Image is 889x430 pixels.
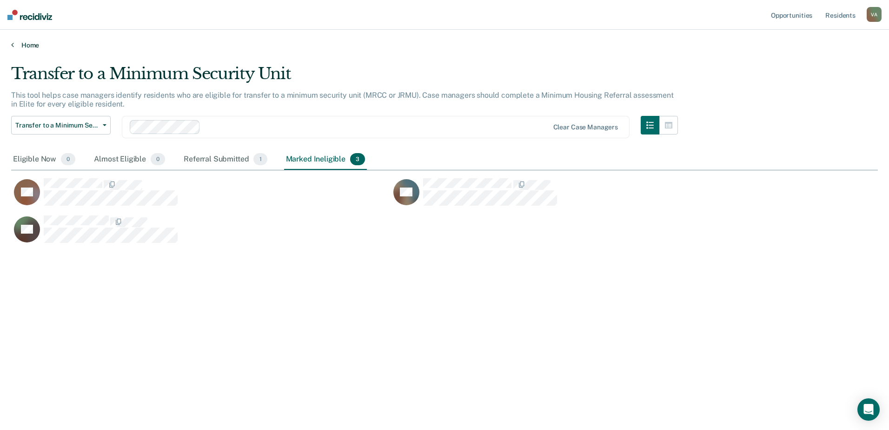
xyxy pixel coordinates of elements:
div: CaseloadOpportunityCell-58901 [11,215,391,252]
div: Marked Ineligible3 [284,149,367,170]
div: Clear case managers [553,123,618,131]
div: Almost Eligible0 [92,149,167,170]
div: Open Intercom Messenger [857,398,880,421]
div: V A [867,7,882,22]
span: 1 [253,153,267,165]
div: Transfer to a Minimum Security Unit [11,64,678,91]
div: Referral Submitted1 [182,149,269,170]
a: Home [11,41,878,49]
p: This tool helps case managers identify residents who are eligible for transfer to a minimum secur... [11,91,674,108]
img: Recidiviz [7,10,52,20]
div: Eligible Now0 [11,149,77,170]
button: Transfer to a Minimum Security Unit [11,116,111,134]
span: Transfer to a Minimum Security Unit [15,121,99,129]
button: VA [867,7,882,22]
span: 0 [61,153,75,165]
div: CaseloadOpportunityCell-63818 [391,178,770,215]
span: 0 [151,153,165,165]
div: CaseloadOpportunityCell-82578 [11,178,391,215]
span: 3 [350,153,365,165]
